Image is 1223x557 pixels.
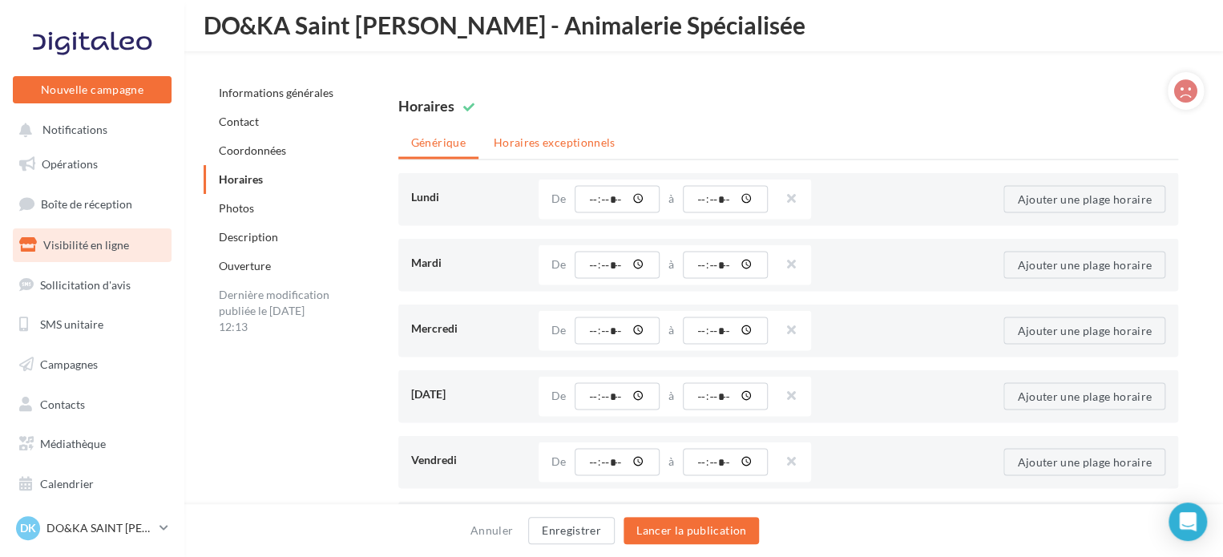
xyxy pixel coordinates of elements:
button: Ajouter une plage horaire [1003,317,1165,344]
span: Sollicitation d'avis [40,277,131,291]
div: Mardi [411,248,527,276]
button: Lancer la publication [624,517,759,544]
a: Contact [219,115,259,128]
button: Ajouter une plage horaire [1003,382,1165,410]
label: à [668,192,674,204]
button: Nouvelle campagne [13,76,172,103]
span: DO&KA Saint [PERSON_NAME] - Animalerie Spécialisée [204,13,805,37]
a: SMS unitaire [10,308,175,341]
a: Campagnes [10,348,175,381]
a: Contacts [10,388,175,422]
a: Informations générales [219,86,333,99]
a: Coordonnées [219,143,286,157]
a: DK DO&KA SAINT [PERSON_NAME] [13,513,172,543]
span: Opérations [42,157,98,171]
label: De [551,258,566,269]
a: Horaires [219,172,263,186]
div: Vendredi [411,445,527,474]
a: Opérations [10,147,175,181]
label: à [668,455,674,466]
div: Dernière modification publiée le [DATE] 12:13 [204,281,348,341]
span: Visibilité en ligne [43,238,129,252]
a: Photos [219,201,254,215]
div: Mercredi [411,313,527,342]
span: Médiathèque [40,437,106,450]
label: à [668,389,674,401]
a: Ouverture [219,259,271,272]
div: Open Intercom Messenger [1169,503,1207,541]
a: Calendrier [10,467,175,501]
label: à [668,324,674,335]
label: De [551,192,566,204]
span: DK [20,520,36,536]
span: Contacts [40,398,85,411]
span: SMS unitaire [40,317,103,331]
span: Campagnes [40,357,98,371]
label: à [668,258,674,269]
span: Notifications [42,123,107,137]
span: Boîte de réception [41,197,132,211]
a: Médiathèque [10,427,175,461]
button: Annuler [464,521,519,540]
button: Ajouter une plage horaire [1003,448,1165,475]
label: De [551,455,566,466]
a: Description [219,230,278,244]
button: Ajouter une plage horaire [1003,251,1165,278]
li: Générique [398,127,478,159]
a: Boîte de réception [10,187,175,221]
button: Ajouter une plage horaire [1003,185,1165,212]
p: DO&KA SAINT [PERSON_NAME] [46,520,153,536]
span: Calendrier [40,477,94,490]
a: Visibilité en ligne [10,228,175,262]
div: [DATE] [411,379,527,408]
li: Horaires exceptionnels [481,127,628,156]
div: Horaires [398,98,454,112]
a: Sollicitation d'avis [10,268,175,302]
label: De [551,324,566,335]
button: Enregistrer [528,517,615,544]
label: De [551,389,566,401]
div: Lundi [411,182,527,211]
